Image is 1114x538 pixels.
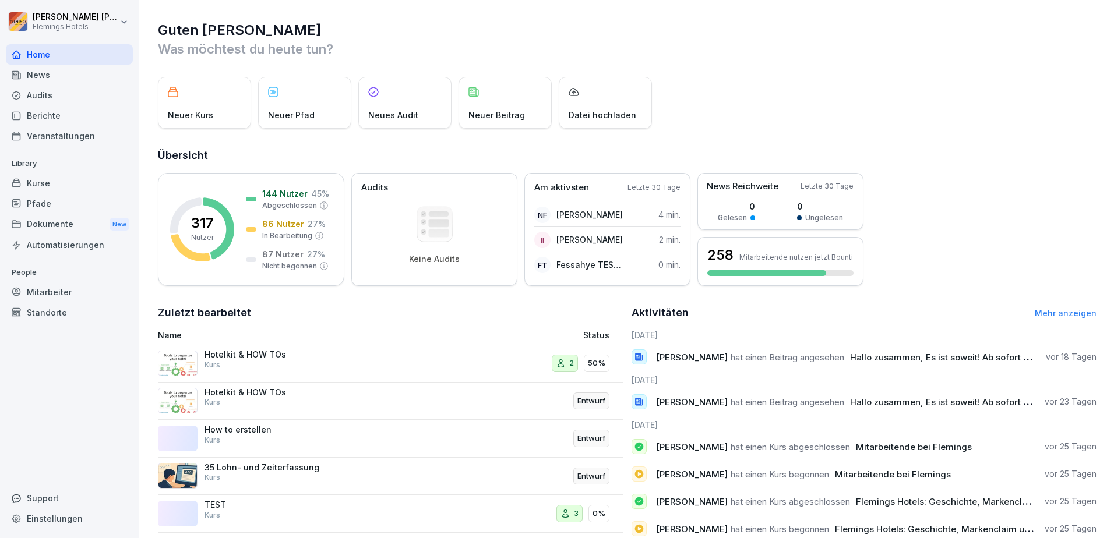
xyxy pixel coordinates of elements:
[6,126,133,146] a: Veranstaltungen
[656,352,728,363] span: [PERSON_NAME]
[205,424,321,435] p: How to erstellen
[205,500,321,510] p: TEST
[33,12,118,22] p: [PERSON_NAME] [PERSON_NAME]
[656,441,728,452] span: [PERSON_NAME]
[534,257,551,273] div: FT
[534,181,589,194] p: Am aktivsten
[6,488,133,508] div: Support
[707,245,734,265] h3: 258
[569,109,636,121] p: Datei hochladen
[577,395,605,407] p: Entwurf
[627,182,681,193] p: Letzte 30 Tage
[1045,523,1097,535] p: vor 25 Tagen
[158,147,1097,164] h2: Übersicht
[632,374,1097,386] h6: [DATE]
[308,218,326,230] p: 27 %
[205,349,321,360] p: Hotelkit & HOW TOs
[205,435,220,445] p: Kurs
[731,523,829,535] span: hat einen Kurs begonnen
[577,470,605,482] p: Entwurf
[534,207,551,223] div: NF
[6,85,133,105] a: Audits
[556,208,623,221] p: [PERSON_NAME]
[158,305,623,321] h2: Zuletzt bearbeitet
[6,44,133,65] a: Home
[583,329,609,341] p: Status
[632,419,1097,431] h6: [DATE]
[205,510,220,521] p: Kurs
[158,420,623,458] a: How to erstellenKursEntwurf
[588,358,605,369] p: 50%
[6,105,133,126] a: Berichte
[158,21,1097,40] h1: Guten [PERSON_NAME]
[739,253,853,261] p: Mitarbeitende nutzen jetzt Bounti
[168,109,213,121] p: Neuer Kurs
[311,187,329,200] p: 45 %
[6,235,133,255] div: Automatisierungen
[158,345,623,383] a: Hotelkit & HOW TOsKurs250%
[731,352,844,363] span: hat einen Beitrag angesehen
[6,302,133,323] a: Standorte
[656,496,728,507] span: [PERSON_NAME]
[262,261,317,271] p: Nicht begonnen
[262,248,304,260] p: 87 Nutzer
[262,200,317,211] p: Abgeschlossen
[6,214,133,235] a: DokumenteNew
[158,495,623,533] a: TESTKurs30%
[731,397,844,408] span: hat einen Beitrag angesehen
[6,508,133,529] a: Einstellungen
[656,397,728,408] span: [PERSON_NAME]
[158,40,1097,58] p: Was möchtest du heute tun?
[158,351,198,376] img: mbqo61vmdtkiqvguhl1db15q.png
[6,154,133,173] p: Library
[6,65,133,85] a: News
[718,200,755,213] p: 0
[205,360,220,370] p: Kurs
[6,173,133,193] a: Kurse
[656,469,728,480] span: [PERSON_NAME]
[158,329,449,341] p: Name
[574,508,579,519] p: 3
[409,254,460,264] p: Keine Audits
[158,463,198,489] img: zrwtha8mp0ebm5ef65bb20bo.png
[205,387,321,398] p: Hotelkit & HOW TOs
[632,329,1097,341] h6: [DATE]
[361,181,388,194] p: Audits
[468,109,525,121] p: Neuer Beitrag
[593,508,605,519] p: 0%
[569,358,574,369] p: 2
[556,259,623,271] p: Fessahye TESFAI
[707,180,778,193] p: News Reichweite
[307,248,325,260] p: 27 %
[205,462,321,473] p: 35 Lohn- und Zeiterfassung
[835,523,1090,535] span: Flemings Hotels: Geschichte, Markenclaim und Touchpoints
[534,232,551,248] div: II
[6,263,133,282] p: People
[805,213,843,223] p: Ungelesen
[731,496,850,507] span: hat einen Kurs abgeschlossen
[1035,308,1097,318] a: Mehr anzeigen
[856,441,972,452] span: Mitarbeitende bei Flemings
[1045,468,1097,480] p: vor 25 Tagen
[262,218,304,230] p: 86 Nutzer
[6,193,133,214] a: Pfade
[718,213,747,223] p: Gelesen
[1046,351,1097,363] p: vor 18 Tagen
[6,282,133,302] a: Mitarbeiter
[262,187,308,200] p: 144 Nutzer
[731,441,850,452] span: hat einen Kurs abgeschlossen
[262,231,312,241] p: In Bearbeitung
[731,469,829,480] span: hat einen Kurs begonnen
[158,388,198,413] img: mbqo61vmdtkiqvguhl1db15q.png
[659,233,681,246] p: 2 min.
[191,216,214,230] p: 317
